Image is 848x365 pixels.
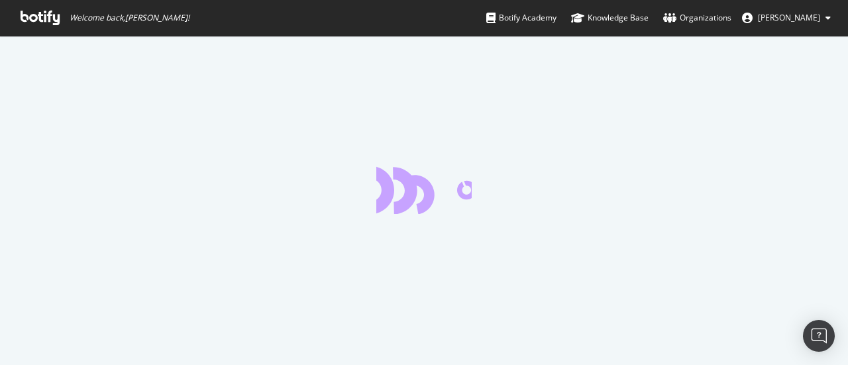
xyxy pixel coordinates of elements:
[70,13,189,23] span: Welcome back, [PERSON_NAME] !
[803,320,835,352] div: Open Intercom Messenger
[758,12,820,23] span: Siobhan Hume
[486,11,556,25] div: Botify Academy
[663,11,731,25] div: Organizations
[571,11,649,25] div: Knowledge Base
[376,166,472,214] div: animation
[731,7,841,28] button: [PERSON_NAME]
